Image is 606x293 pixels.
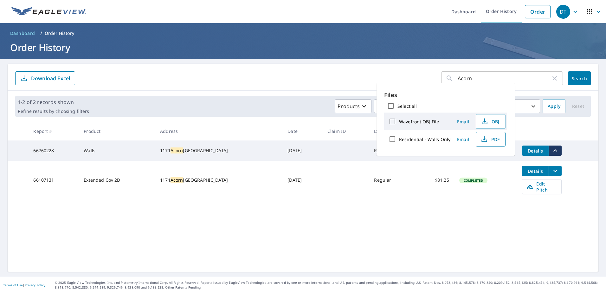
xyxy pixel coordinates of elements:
[25,283,45,287] a: Privacy Policy
[10,30,35,36] span: Dashboard
[458,69,551,87] input: Address, Report #, Claim ID, etc.
[397,103,417,109] label: Select all
[526,168,545,174] span: Details
[522,146,549,156] button: detailsBtn-66760228
[453,117,473,127] button: Email
[455,136,471,142] span: Email
[369,140,414,161] td: Regular
[526,181,558,193] span: Edit Pitch
[460,178,487,183] span: Completed
[18,108,89,114] p: Refine results by choosing filters
[522,166,549,176] button: detailsBtn-66107131
[414,161,454,199] td: $81.25
[573,75,586,81] span: Search
[171,147,183,153] mark: Acorn
[160,177,277,183] div: 1171 [GEOGRAPHIC_DATA]
[522,179,562,194] a: Edit Pitch
[525,5,551,18] a: Order
[399,119,439,125] label: Wavefront OBJ File
[549,146,562,156] button: filesDropdownBtn-66760228
[28,161,79,199] td: 66107131
[282,140,322,161] td: [DATE]
[549,166,562,176] button: filesDropdownBtn-66107131
[18,98,89,106] p: 1-2 of 2 records shown
[480,118,500,125] span: OBJ
[480,135,500,143] span: PDF
[384,91,507,99] p: Files
[8,41,598,54] h1: Order History
[453,134,473,144] button: Email
[374,99,404,113] button: Status
[8,28,598,38] nav: breadcrumb
[369,122,414,140] th: Delivery
[568,71,591,85] button: Search
[399,136,450,142] label: Residential - Walls Only
[79,122,155,140] th: Product
[8,28,38,38] a: Dashboard
[79,140,155,161] td: Walls
[338,102,360,110] p: Products
[322,122,369,140] th: Claim ID
[15,71,75,85] button: Download Excel
[171,177,183,183] mark: Acorn
[40,29,42,37] li: /
[369,161,414,199] td: Regular
[548,102,560,110] span: Apply
[3,283,23,287] a: Terms of Use
[335,99,371,113] button: Products
[556,5,570,19] div: DT
[476,114,506,129] button: OBJ
[28,122,79,140] th: Report #
[526,148,545,154] span: Details
[11,7,86,16] img: EV Logo
[31,75,70,82] p: Download Excel
[55,280,603,290] p: © 2025 Eagle View Technologies, Inc. and Pictometry International Corp. All Rights Reserved. Repo...
[282,122,322,140] th: Date
[476,132,506,146] button: PDF
[45,30,74,36] p: Order History
[28,140,79,161] td: 66760228
[282,161,322,199] td: [DATE]
[155,122,282,140] th: Address
[455,119,471,125] span: Email
[160,147,277,154] div: 1171 [GEOGRAPHIC_DATA]
[3,283,45,287] p: |
[543,99,565,113] button: Apply
[79,161,155,199] td: Extended Cov 2D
